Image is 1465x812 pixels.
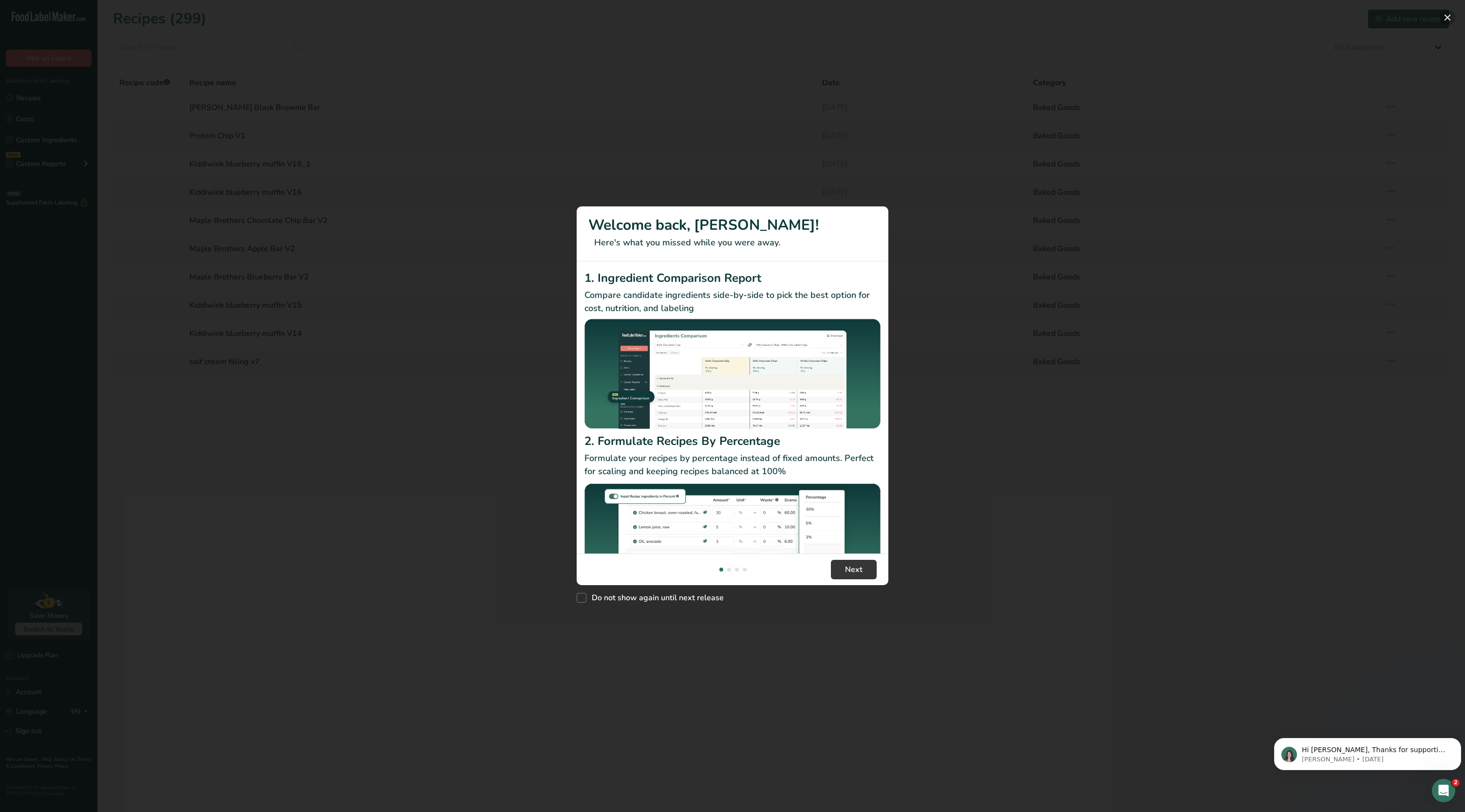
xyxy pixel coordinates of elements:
[584,482,881,599] img: Formulate Recipes By Percentage
[584,289,881,315] p: Compare candidate ingredients side-by-side to pick the best option for cost, nutrition, and labeling
[586,593,724,603] span: Do not show again until next release
[584,269,881,287] h2: 1. Ingredient Comparison Report
[584,452,881,478] p: Formulate your recipes by percentage instead of fixed amounts. Perfect for scaling and keeping re...
[588,236,877,249] p: Here's what you missed while you were away.
[1270,718,1465,786] iframe: Intercom notifications message
[1432,779,1455,802] iframe: Intercom live chat
[831,560,877,579] button: Next
[588,214,877,236] h1: Welcome back, [PERSON_NAME]!
[1452,779,1460,787] span: 2
[845,564,863,575] span: Next
[584,432,881,450] h2: 2. Formulate Recipes By Percentage
[584,319,881,429] img: Ingredient Comparison Report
